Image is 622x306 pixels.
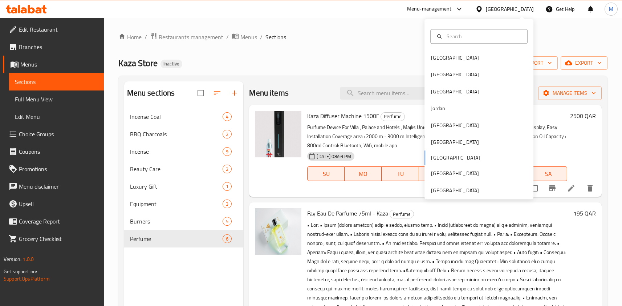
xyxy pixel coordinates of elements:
[19,43,98,51] span: Branches
[422,169,453,179] span: WE
[9,73,104,90] a: Sections
[347,169,379,179] span: MO
[538,86,602,100] button: Manage items
[208,84,226,102] span: Sort sections
[130,147,223,156] div: Incense
[118,32,607,42] nav: breadcrumb
[567,184,576,193] a: Edit menu item
[19,130,98,138] span: Choice Groups
[3,56,104,73] a: Menus
[15,77,98,86] span: Sections
[3,178,104,195] a: Menu disclaimer
[130,217,223,226] div: Burners
[159,33,223,41] span: Restaurants management
[444,32,523,40] input: Search
[431,88,479,96] div: [GEOGRAPHIC_DATA]
[124,195,244,213] div: Equipment3
[223,201,231,208] span: 3
[223,235,231,242] span: 6
[517,59,552,68] span: import
[307,110,379,121] span: Kaza Diffuser Machine 1500F
[15,95,98,104] span: Full Menu View
[15,112,98,121] span: Edit Menu
[145,33,147,41] li: /
[530,166,567,181] button: SA
[223,131,231,138] span: 2
[124,108,244,125] div: Incense Coal4
[573,208,596,218] h6: 195 QAR
[223,130,232,138] div: items
[381,112,404,121] span: Perfume
[130,130,223,138] span: BBQ Charcoals
[390,210,414,218] span: Perfume
[609,5,613,13] span: M
[265,33,286,41] span: Sections
[3,125,104,143] a: Choice Groups
[223,112,232,121] div: items
[544,89,596,98] span: Manage items
[223,113,231,120] span: 4
[124,143,244,160] div: Incense9
[9,90,104,108] a: Full Menu View
[307,208,388,219] span: Fay Eau De Parfume 75ml - Kaza
[19,200,98,208] span: Upsell
[533,169,564,179] span: SA
[223,166,231,173] span: 2
[431,71,479,79] div: [GEOGRAPHIC_DATA]
[570,111,596,121] h6: 2500 QAR
[223,148,231,155] span: 9
[431,186,479,194] div: [GEOGRAPHIC_DATA]
[232,32,257,42] a: Menus
[3,143,104,160] a: Coupons
[118,55,158,71] span: Kaza Store
[124,125,244,143] div: BBQ Charcoals2
[130,182,223,191] span: Luxury Gift
[4,267,37,276] span: Get support on:
[240,33,257,41] span: Menus
[226,84,243,102] button: Add section
[431,138,479,146] div: [GEOGRAPHIC_DATA]
[130,234,223,243] span: Perfume
[255,208,301,255] img: Fay Eau De Parfume 75ml - Kaza
[3,195,104,213] a: Upsell
[581,180,599,197] button: delete
[124,160,244,178] div: Beauty Care2
[486,5,534,13] div: [GEOGRAPHIC_DATA]
[19,234,98,243] span: Grocery Checklist
[544,180,561,197] button: Branch-specific-item
[561,56,607,70] button: export
[223,217,232,226] div: items
[124,178,244,195] div: Luxury Gift1
[23,254,34,264] span: 1.0.0
[223,234,232,243] div: items
[566,59,602,68] span: export
[223,165,232,173] div: items
[3,160,104,178] a: Promotions
[260,33,263,41] li: /
[340,87,426,100] input: search
[193,85,208,101] span: Select all sections
[226,33,229,41] li: /
[150,32,223,42] a: Restaurants management
[124,230,244,247] div: Perfume6
[314,153,354,160] span: [DATE] 08:59 PM
[3,213,104,230] a: Coverage Report
[307,166,345,181] button: SU
[130,112,223,121] span: Incense Coal
[3,38,104,56] a: Branches
[130,200,223,208] span: Equipment
[19,182,98,191] span: Menu disclaimer
[431,104,445,112] div: Jordan
[419,166,456,181] button: WE
[255,111,301,157] img: Kaza Diffuser Machine 1500F
[9,108,104,125] a: Edit Menu
[249,88,289,98] h2: Menu items
[310,169,342,179] span: SU
[3,230,104,247] a: Grocery Checklist
[4,274,50,283] a: Support.OpsPlatform
[407,5,452,13] div: Menu-management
